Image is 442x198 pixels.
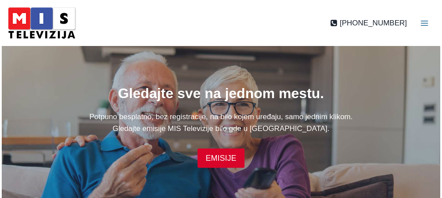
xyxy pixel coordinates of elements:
span: [PHONE_NUMBER] [340,17,407,29]
a: EMISIJE [198,148,244,167]
a: [PHONE_NUMBER] [330,17,407,29]
h1: Gledajte sve na jednom mestu. [12,83,430,104]
img: MIS Television [4,4,79,42]
button: Open menu [411,10,438,36]
p: Potpuno besplatno, bez registracije, na bilo kojem uređaju, samo jednim klikom. Gledajte emisije ... [12,111,430,134]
